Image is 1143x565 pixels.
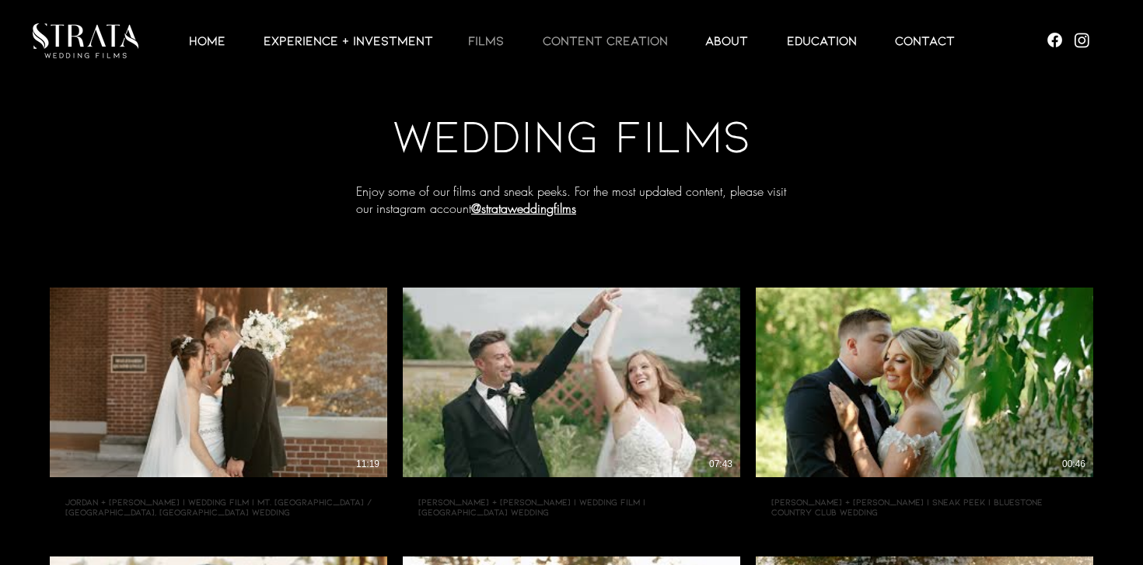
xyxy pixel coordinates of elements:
[170,31,244,50] a: HOME
[779,31,865,50] p: EDUCATION
[767,31,876,50] a: EDUCATION
[887,31,963,50] p: Contact
[686,31,767,50] a: ABOUT
[256,31,441,50] p: EXPERIENCE + INVESTMENT
[460,31,512,50] p: Films
[181,31,233,50] p: HOME
[244,31,449,50] a: EXPERIENCE + INVESTMENT
[1045,30,1092,50] ul: Social Bar
[449,31,523,50] a: Films
[697,31,756,50] p: ABOUT
[523,31,686,50] a: CONTENT CREATION
[148,31,995,50] nav: Site
[33,23,138,58] img: LUX STRATA TEST_edited.png
[876,31,973,50] a: Contact
[535,31,676,50] p: CONTENT CREATION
